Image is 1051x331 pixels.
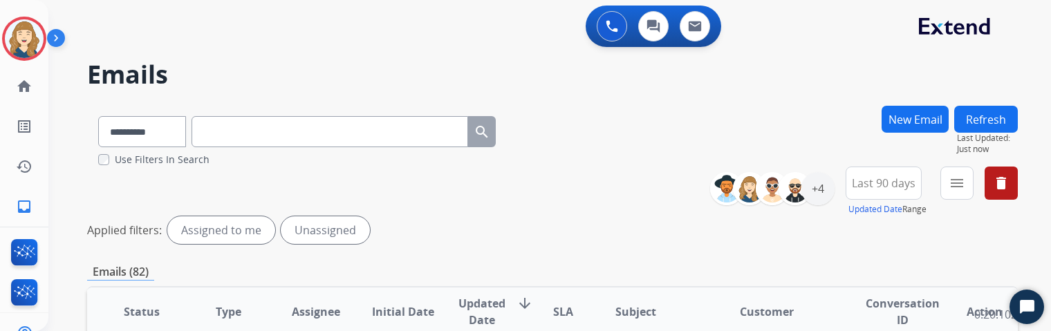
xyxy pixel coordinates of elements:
mat-icon: search [474,124,490,140]
span: SLA [553,303,573,320]
div: +4 [801,172,835,205]
span: Conversation ID [866,295,940,328]
span: Last 90 days [852,180,915,186]
h2: Emails [87,61,1018,88]
div: Assigned to me [167,216,275,244]
span: Assignee [292,303,340,320]
span: Just now [957,144,1018,155]
span: Last Updated: [957,133,1018,144]
span: Customer [740,303,794,320]
mat-icon: inbox [16,198,32,215]
span: Initial Date [372,303,434,320]
mat-icon: menu [949,175,965,191]
button: Updated Date [848,204,902,215]
p: Emails (82) [87,263,154,281]
p: 0.20.1027RC [974,306,1037,323]
button: Start Chat [1010,290,1044,324]
span: Type [216,303,241,320]
mat-icon: list_alt [16,118,32,135]
label: Use Filters In Search [115,153,210,167]
img: avatar [5,19,44,58]
button: Last 90 days [846,167,922,200]
span: Status [124,303,160,320]
div: Unassigned [281,216,370,244]
mat-icon: delete [993,175,1010,191]
button: New Email [882,106,949,133]
svg: Open Chat [1019,299,1036,316]
span: Subject [615,303,656,320]
button: Refresh [954,106,1018,133]
span: Range [848,203,927,215]
mat-icon: history [16,158,32,175]
mat-icon: home [16,78,32,95]
mat-icon: arrow_downward [517,295,533,312]
p: Applied filters: [87,222,162,238]
span: Updated Date [458,295,505,328]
